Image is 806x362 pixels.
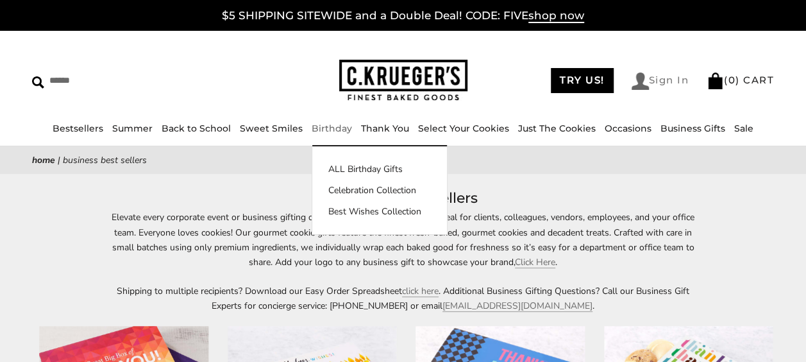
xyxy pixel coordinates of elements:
[707,73,724,89] img: Bag
[312,123,352,134] a: Birthday
[32,154,55,166] a: Home
[63,154,147,166] span: Business Best Sellers
[518,123,596,134] a: Just The Cookies
[108,210,698,269] p: Elevate every corporate event or business gifting occasion with our gourmet gifts ideal for clien...
[442,300,592,312] a: [EMAIL_ADDRESS][DOMAIN_NAME]
[312,205,447,218] a: Best Wishes Collection
[632,73,649,90] img: Account
[162,123,231,134] a: Back to School
[32,153,774,168] nav: breadcrumbs
[32,76,44,89] img: Search
[632,73,689,90] a: Sign In
[528,9,584,23] span: shop now
[361,123,409,134] a: Thank You
[660,123,725,134] a: Business Gifts
[53,123,103,134] a: Bestsellers
[51,187,755,210] h1: Business Best Sellers
[240,123,303,134] a: Sweet Smiles
[112,123,153,134] a: Summer
[551,68,614,93] a: TRY US!
[515,256,555,268] a: Click Here
[734,123,753,134] a: Sale
[312,162,447,176] a: ALL Birthday Gifts
[222,9,584,23] a: $5 SHIPPING SITEWIDE and a Double Deal! CODE: FIVEshop now
[32,71,201,90] input: Search
[728,74,736,86] span: 0
[10,313,133,352] iframe: Sign Up via Text for Offers
[339,60,467,101] img: C.KRUEGER'S
[707,74,774,86] a: (0) CART
[108,284,698,313] p: Shipping to multiple recipients? Download our Easy Order Spreadsheet . Additional Business Giftin...
[418,123,509,134] a: Select Your Cookies
[312,184,447,197] a: Celebration Collection
[402,285,439,297] a: click here
[605,123,651,134] a: Occasions
[58,154,60,166] span: |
